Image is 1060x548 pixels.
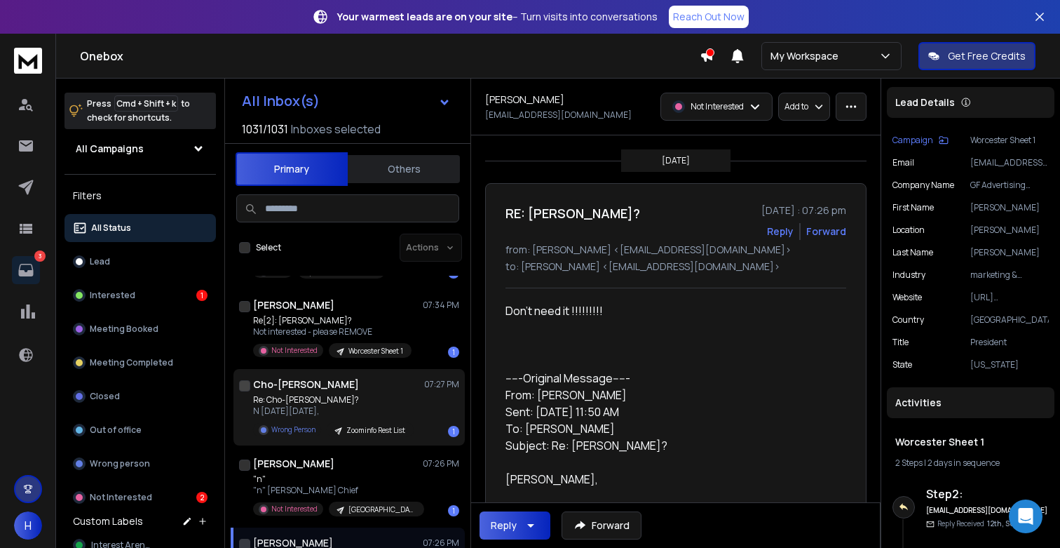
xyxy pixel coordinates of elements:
p: Interested [90,290,135,301]
p: [GEOGRAPHIC_DATA] + US Loans [348,504,416,515]
p: Out of office [90,425,142,436]
h1: All Inbox(s) [242,94,320,108]
h1: Worcester Sheet 1 [895,435,1046,449]
button: Forward [562,512,641,540]
h1: Cho-[PERSON_NAME] [253,377,359,392]
p: Not Interested [90,492,152,503]
p: Add to [784,101,808,112]
div: 2 [196,492,208,503]
div: 1 [448,505,459,516]
button: H [14,512,42,540]
span: 1031 / 1031 [242,121,288,138]
button: Not Interested2 [64,483,216,512]
button: Campaign [892,135,949,146]
h1: Onebox [80,48,700,65]
p: [EMAIL_ADDRESS][DOMAIN_NAME] [970,157,1049,168]
p: Not Interested [691,101,744,112]
p: "n" [PERSON_NAME] Chief [253,485,421,496]
h3: Filters [64,186,216,206]
p: GF Advertising Services [970,180,1049,191]
div: Forward [806,225,846,239]
p: Email [892,157,914,168]
div: 1 [196,290,208,301]
button: Wrong person [64,450,216,478]
p: website [892,292,922,303]
p: Worcester Sheet 1 [348,346,403,356]
h3: Custom Labels [73,514,143,528]
h1: [PERSON_NAME] [485,93,564,107]
p: President [970,337,1049,348]
p: Not Interested [271,345,318,356]
p: [GEOGRAPHIC_DATA] [970,314,1049,326]
p: 07:26 PM [423,458,459,469]
button: All Inbox(s) [231,87,462,115]
p: [DATE] [662,155,690,166]
p: First Name [892,202,934,213]
button: Closed [64,382,216,410]
p: title [892,337,909,348]
h1: [PERSON_NAME] [253,457,334,471]
span: 12th, Sep [987,519,1018,528]
p: Press to check for shortcuts. [87,97,190,125]
button: Out of office [64,416,216,444]
p: N [DATE][DATE], [253,406,414,417]
p: 07:27 PM [424,379,459,390]
button: Primary [236,152,348,186]
button: Reply [480,512,550,540]
button: Meeting Completed [64,349,216,377]
p: [PERSON_NAME] [970,225,1049,236]
div: Open Intercom Messenger [1009,500,1042,533]
span: Cmd + Shift + k [114,95,178,112]
p: Not interested - please REMOVE [253,326,412,338]
p: State [892,359,912,370]
h1: All Campaigns [76,142,144,156]
p: Not Interested [271,504,318,514]
div: 1 [448,426,459,437]
p: Re: Cho-[PERSON_NAME]? [253,394,414,406]
a: 3 [12,256,40,284]
p: 3 [34,250,46,262]
p: 07:34 PM [423,300,459,311]
h1: [PERSON_NAME] [253,298,334,312]
p: Lead Details [895,95,955,109]
p: Campaign [892,135,933,146]
p: industry [892,269,925,281]
p: Last Name [892,247,933,258]
div: Reply [491,519,517,533]
h3: Inboxes selected [291,121,381,138]
p: Closed [90,391,120,402]
h6: [EMAIL_ADDRESS][DOMAIN_NAME] [926,505,1049,516]
button: Others [348,154,460,185]
p: Reply Received [937,519,1018,529]
p: from: [PERSON_NAME] <[EMAIL_ADDRESS][DOMAIN_NAME]> [505,243,846,257]
p: Reach Out Now [673,10,745,24]
p: My Workspace [770,49,844,63]
p: All Status [91,222,131,234]
span: 2 days in sequence [927,457,1000,469]
p: Wrong person [90,458,150,469]
p: "n" [253,474,421,485]
h6: Step 2 : [926,486,1049,502]
p: Get Free Credits [948,49,1026,63]
p: Worcester Sheet 1 [970,135,1049,146]
h1: RE: [PERSON_NAME]? [505,203,640,223]
p: [URL][DOMAIN_NAME] [970,292,1049,303]
p: [EMAIL_ADDRESS][DOMAIN_NAME] [485,109,632,121]
p: Meeting Completed [90,357,173,368]
p: [PERSON_NAME] [970,202,1049,213]
div: 1 [448,347,459,358]
p: [PERSON_NAME] [970,247,1049,258]
button: Lead [64,248,216,276]
a: Reach Out Now [669,6,749,28]
p: [DATE] : 07:26 pm [761,203,846,218]
div: | [895,457,1046,469]
p: Country [892,314,924,326]
button: All Status [64,214,216,242]
p: marketing & advertising [970,269,1049,281]
span: 2 Steps [895,457,923,469]
button: Get Free Credits [918,42,1035,70]
p: Company Name [892,180,954,191]
p: to: [PERSON_NAME] <[EMAIL_ADDRESS][DOMAIN_NAME]> [505,260,846,274]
